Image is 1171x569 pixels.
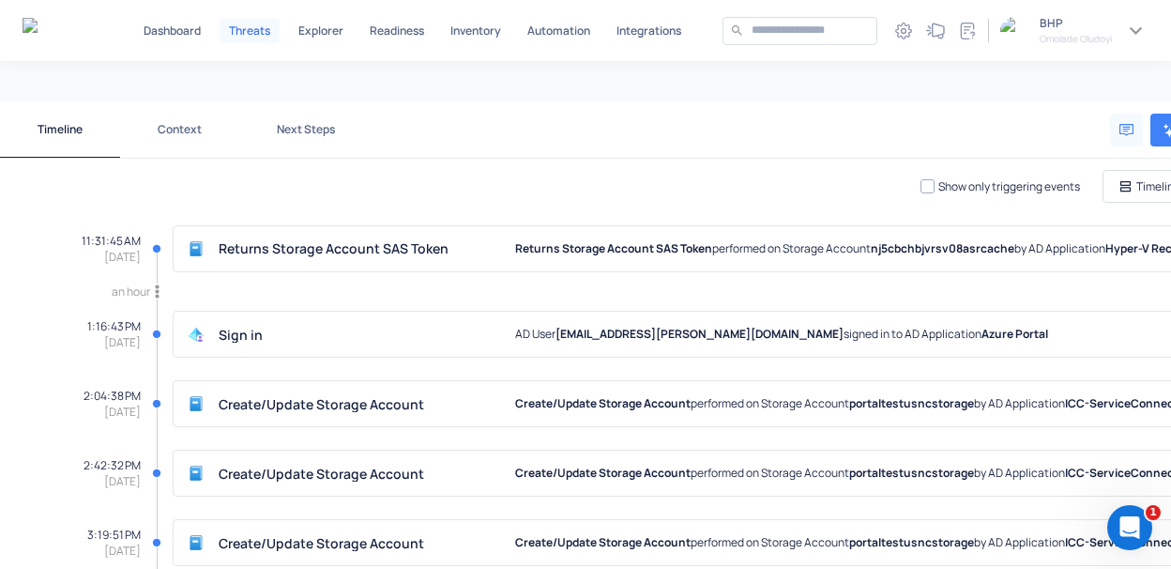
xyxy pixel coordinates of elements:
button: Dashboard [136,19,208,43]
button: What's new [920,16,950,46]
button: organization logoBHPOmolade Oludoyi [1000,15,1148,46]
button: Readiness [362,19,432,43]
p: 11:31:45 AM [82,233,141,249]
button: Explorer [291,19,351,43]
span: Returns Storage Account SAS Token [515,240,712,256]
p: 1:16:43 PM [87,318,141,334]
span: Create/Update Storage Account [515,395,691,411]
p: Dashboard [144,25,201,37]
h4: Create/​Update Storage Account [219,396,424,412]
button: Next Steps [239,101,373,158]
span: [EMAIL_ADDRESS][PERSON_NAME][DOMAIN_NAME] [555,326,844,342]
div: Documentation [953,17,981,45]
h4: Create/​Update Storage Account [219,466,424,482]
img: Gem Security [23,18,91,41]
h4: Create/​Update Storage Account [219,535,424,551]
p: Readiness [370,25,424,37]
button: Threats [220,19,280,43]
p: an hour [56,284,150,300]
span: portaltestusncstorage [849,395,974,411]
div: Activity Logs [185,238,207,260]
h4: Sign in [219,327,263,343]
div: Activity Logs [185,462,207,484]
p: [DATE] [104,334,141,350]
div: Settings [890,17,918,45]
p: 2:42:32 PM [84,457,141,473]
button: Documentation [952,16,982,46]
p: BHP [1040,15,1112,31]
span: 1 [1146,505,1161,520]
button: Inventory [443,19,509,43]
button: Settings [889,16,919,46]
p: Automation [527,25,590,37]
p: [DATE] [104,249,141,265]
p: [DATE] [104,473,141,489]
span: portaltestusncstorage [849,534,974,550]
h6: Omolade Oludoyi [1040,31,1112,46]
div: Azure AD Sign-in Logs [185,323,207,346]
button: Context [120,101,239,158]
p: Inventory [450,25,501,37]
img: organization logo [1000,17,1028,45]
span: Create/Update Storage Account [515,534,691,550]
p: [DATE] [104,543,141,559]
p: 2:04:38 PM [84,388,141,404]
button: Add comment [1110,114,1143,146]
iframe: Intercom live chat [1107,505,1152,550]
a: Gem Security [23,18,91,44]
p: 3:19:51 PM [87,527,141,543]
button: Integrations [609,19,689,43]
div: Activity Logs [185,531,207,554]
p: Show only triggering events [938,178,1080,194]
span: nj5cbchbjvrsv08asrcache [871,240,1014,256]
p: AD User signed in to AD Application [515,325,1048,344]
span: Create/Update Storage Account [515,465,691,481]
button: Automation [520,19,598,43]
p: Threats [229,25,270,37]
span: portaltestusncstorage [849,465,974,481]
h4: Returns Storage Account SAS Token [219,240,449,256]
div: What's new [921,17,950,45]
p: Integrations [616,25,681,37]
div: Activity Logs [185,392,207,415]
p: Explorer [298,25,343,37]
p: [DATE] [104,404,141,420]
span: Azure Portal [981,326,1048,342]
